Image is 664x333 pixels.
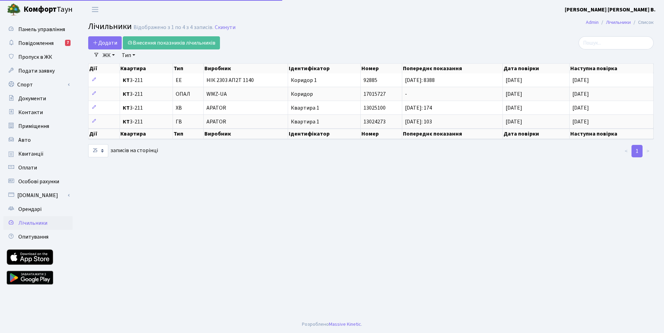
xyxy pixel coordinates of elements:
span: APATOR [206,119,285,124]
span: WMZ-UA [206,91,285,97]
th: Номер [361,129,402,139]
span: 13024273 [363,118,386,126]
div: Розроблено . [302,321,362,328]
th: Наступна повірка [570,64,654,73]
span: [DATE] [572,118,589,126]
th: Тип [173,64,204,73]
th: Ідентифікатор [288,129,361,139]
img: logo.png [7,3,21,17]
span: ОПАЛ [176,91,190,97]
div: Відображено з 1 по 4 з 4 записів. [133,24,213,31]
a: Подати заявку [3,64,73,78]
a: Документи [3,92,73,105]
a: Massive Kinetic [329,321,361,328]
span: Приміщення [18,122,49,130]
span: 3-211 [123,77,170,83]
a: Оплати [3,161,73,175]
span: [DATE]: 174 [405,104,432,112]
span: [DATE] [572,76,589,84]
th: Квартира [120,129,173,139]
b: КТ [123,118,130,126]
span: [DATE] [506,118,522,126]
th: Виробник [204,129,288,139]
span: ЕЕ [176,77,182,83]
span: [DATE] [506,76,522,84]
a: Опитування [3,230,73,244]
a: 1 [631,145,643,157]
label: записів на сторінці [88,144,158,157]
a: [DOMAIN_NAME] [3,188,73,202]
th: Дії [89,129,120,139]
th: Дата повірки [503,64,570,73]
span: Повідомлення [18,39,54,47]
b: КТ [123,104,130,112]
a: Авто [3,133,73,147]
a: Внесення показників лічильників [123,36,220,49]
a: Орендарі [3,202,73,216]
span: 13025100 [363,104,386,112]
li: Список [631,19,654,26]
span: ХВ [176,105,182,111]
span: 3-211 [123,119,170,124]
span: 3-211 [123,105,170,111]
span: Подати заявку [18,67,55,75]
select: записів на сторінці [88,144,108,157]
span: Квартира 1 [291,118,319,126]
a: Тип [119,49,138,61]
a: ЖК [100,49,118,61]
a: Панель управління [3,22,73,36]
span: Документи [18,95,46,102]
span: Контакти [18,109,43,116]
input: Пошук... [579,36,654,49]
a: Приміщення [3,119,73,133]
span: Авто [18,136,31,144]
span: [DATE] [506,104,522,112]
span: [DATE]: 103 [405,118,432,126]
th: Ідентифікатор [288,64,361,73]
span: [DATE] [572,104,589,112]
th: Попереднє показання [402,64,503,73]
th: Номер [361,64,402,73]
a: Пропуск в ЖК [3,50,73,64]
th: Тип [173,129,204,139]
a: Admin [586,19,599,26]
span: Квитанції [18,150,44,158]
span: [DATE] [506,90,522,98]
a: Додати [88,36,122,49]
span: Коридор [291,90,313,98]
th: Виробник [204,64,288,73]
span: Коридор 1 [291,76,317,84]
th: Дата повірки [503,129,570,139]
a: Контакти [3,105,73,119]
a: Спорт [3,78,73,92]
span: [DATE] [572,90,589,98]
span: APATOR [206,105,285,111]
span: ГВ [176,119,182,124]
span: 3-211 [123,91,170,97]
span: Панель управління [18,26,65,33]
b: [PERSON_NAME] [PERSON_NAME] В. [565,6,656,13]
a: Лічильники [3,216,73,230]
span: 17015727 [363,90,386,98]
a: Повідомлення7 [3,36,73,50]
span: Таун [24,4,73,16]
span: Опитування [18,233,48,241]
b: КТ [123,90,130,98]
a: Лічильники [606,19,631,26]
th: Наступна повірка [570,129,654,139]
th: Попереднє показання [402,129,503,139]
span: - [405,90,407,98]
span: Особові рахунки [18,178,59,185]
a: Квитанції [3,147,73,161]
span: Оплати [18,164,37,172]
button: Переключити навігацію [86,4,104,15]
a: [PERSON_NAME] [PERSON_NAME] В. [565,6,656,14]
a: Особові рахунки [3,175,73,188]
span: [DATE]: 8388 [405,76,435,84]
div: 7 [65,40,71,46]
span: Лічильники [88,20,132,33]
b: КТ [123,76,130,84]
b: Комфорт [24,4,57,15]
span: Квартира 1 [291,104,319,112]
a: Скинути [215,24,236,31]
